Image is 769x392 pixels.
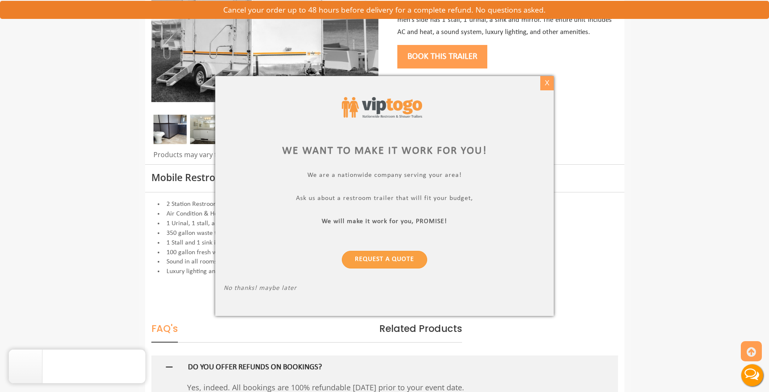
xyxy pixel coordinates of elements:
a: Request a Quote [342,251,427,268]
p: No thanks! maybe later [224,284,545,294]
button: Live Chat [735,358,769,392]
p: We are a nationwide company serving your area! [224,171,545,181]
p: Ask us about a restroom trailer that will fit your budget, [224,195,545,204]
div: X [541,76,554,90]
img: viptogo logo [342,97,422,118]
b: We will make it work for you, PROMISE! [322,218,447,225]
div: We want to make it work for you! [224,143,545,159]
